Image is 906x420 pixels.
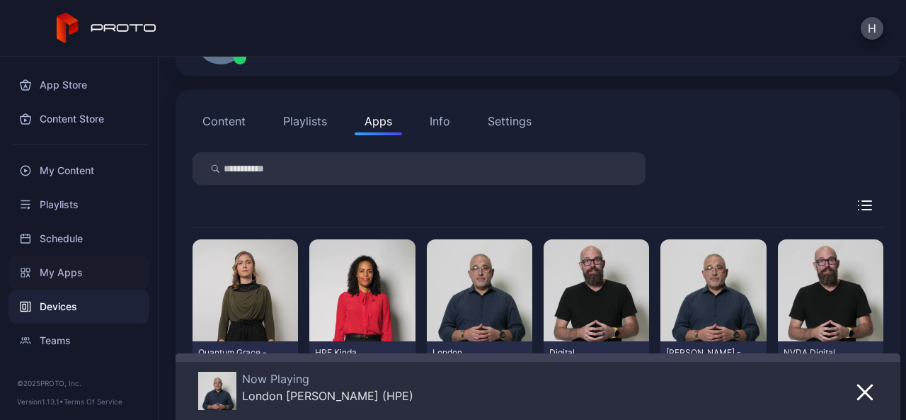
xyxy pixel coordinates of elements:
[549,347,627,370] div: Digital Daniel - (HPE)
[8,188,149,222] a: Playlists
[8,324,149,358] a: Teams
[198,347,276,370] div: Quantum Grace - (HPE)
[488,113,532,130] div: Settings
[8,154,149,188] a: My Content
[198,347,292,382] button: Quantum Grace - (HPE)[DATE]
[549,347,643,382] button: Digital [PERSON_NAME] - (HPE)[DATE]
[315,347,409,382] button: HPE Kinda [PERSON_NAME][DATE]
[355,107,402,135] button: Apps
[432,347,527,382] button: London [PERSON_NAME] (HPE)[DATE]
[193,107,256,135] button: Content
[8,102,149,136] a: Content Store
[8,256,149,290] a: My Apps
[17,397,64,406] span: Version 1.13.1 •
[430,113,450,130] div: Info
[242,372,413,386] div: Now Playing
[17,378,141,389] div: © 2025 PROTO, Inc.
[242,389,413,403] div: London Antonio Nearly (HPE)
[666,347,760,382] button: [PERSON_NAME] - (HPE)[DATE]
[784,347,861,370] div: NVDA Digital Daniel - (HPE)
[315,347,393,370] div: HPE Kinda Krista
[64,397,122,406] a: Terms Of Service
[861,17,883,40] button: H
[273,107,337,135] button: Playlists
[432,347,510,370] div: London Antonio Nearly (HPE)
[478,107,541,135] button: Settings
[666,347,744,370] div: Antonio Neri - (HPE)
[8,222,149,256] a: Schedule
[8,68,149,102] a: App Store
[784,347,878,382] button: NVDA Digital [PERSON_NAME] - (HPE)[DATE]
[8,290,149,324] a: Devices
[420,107,460,135] button: Info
